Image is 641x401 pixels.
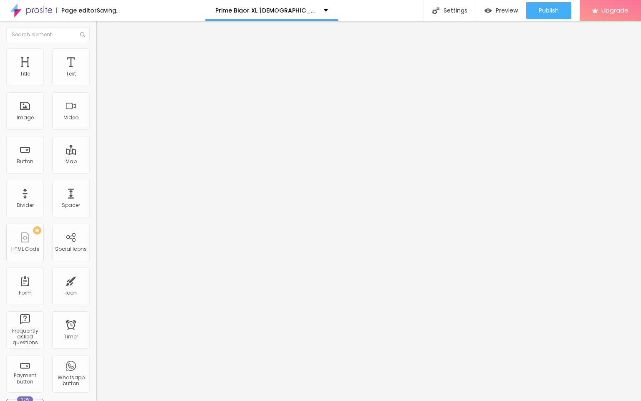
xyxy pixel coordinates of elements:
div: Button [17,159,33,164]
div: Spacer [62,202,80,208]
span: Upgrade [601,7,628,14]
span: Preview [496,7,518,14]
button: Preview [476,2,526,19]
div: Map [66,159,77,164]
div: Divider [17,202,34,208]
div: Image [17,115,34,121]
div: Whatsapp button [54,375,87,387]
div: Payment button [8,373,41,385]
div: Form [19,290,32,296]
div: HTML Code [11,246,39,252]
img: view-1.svg [485,7,492,14]
div: Icon [66,290,77,296]
p: Prime Bigor XL [DEMOGRAPHIC_DATA][MEDICAL_DATA] Gummies A Gateway to Natural Wellness [215,8,318,13]
input: Search element [6,27,90,42]
img: Icone [432,7,439,14]
div: Title [20,71,30,77]
div: Timer [64,334,78,340]
div: Saving... [97,8,120,13]
img: Icone [80,32,85,37]
span: Publish [539,7,559,14]
div: Frequently asked questions [8,328,41,346]
iframe: Editor [96,21,641,401]
div: Video [64,115,78,121]
div: Page editor [56,8,97,13]
div: Text [66,71,76,77]
div: Social Icons [55,246,87,252]
button: Publish [526,2,571,19]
